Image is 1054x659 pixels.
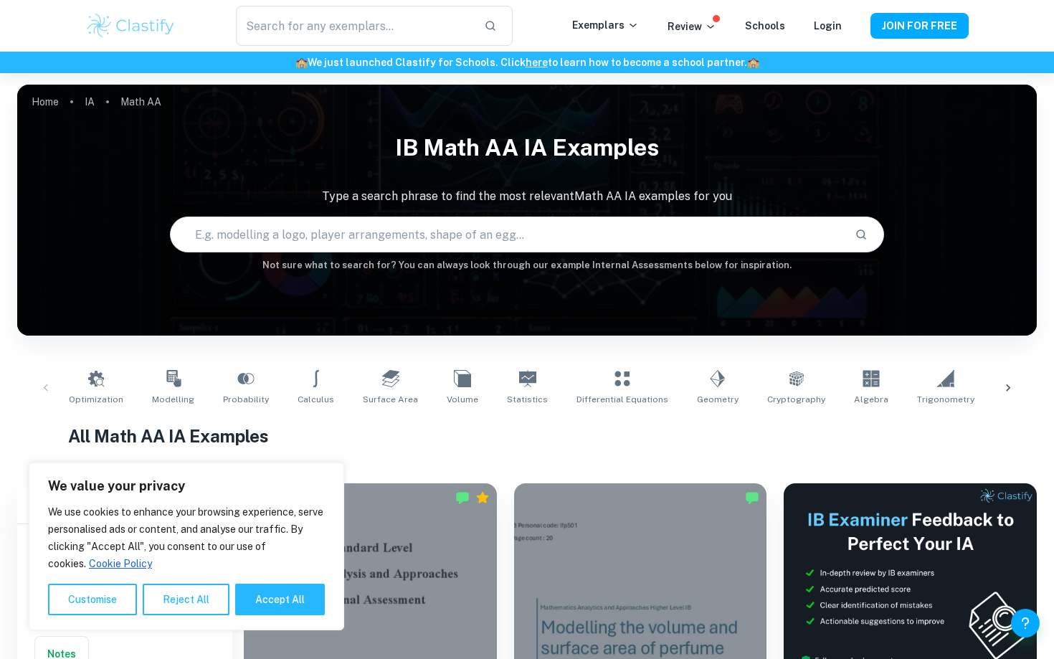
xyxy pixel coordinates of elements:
[849,222,873,247] button: Search
[88,557,153,570] a: Cookie Policy
[697,393,739,406] span: Geometry
[235,584,325,615] button: Accept All
[363,393,418,406] span: Surface Area
[917,393,974,406] span: Trigonometry
[747,57,759,68] span: 🏫
[576,393,668,406] span: Differential Equations
[120,94,161,110] p: Math AA
[1011,609,1040,637] button: Help and Feedback
[17,258,1037,272] h6: Not sure what to search for? You can always look through our example Internal Assessments below f...
[455,490,470,505] img: Marked
[745,20,785,32] a: Schools
[298,393,334,406] span: Calculus
[3,54,1051,70] h6: We just launched Clastify for Schools. Click to learn how to become a school partner.
[48,584,137,615] button: Customise
[854,393,888,406] span: Algebra
[17,125,1037,171] h1: IB Math AA IA examples
[85,92,95,112] a: IA
[32,92,59,112] a: Home
[143,584,229,615] button: Reject All
[475,490,490,505] div: Premium
[870,13,969,39] button: JOIN FOR FREE
[48,478,325,495] p: We value your privacy
[236,6,473,46] input: Search for any exemplars...
[68,423,986,449] h1: All Math AA IA Examples
[152,393,194,406] span: Modelling
[17,188,1037,205] p: Type a search phrase to find the most relevant Math AA IA examples for you
[767,393,825,406] span: Cryptography
[85,11,176,40] img: Clastify logo
[507,393,548,406] span: Statistics
[668,19,716,34] p: Review
[29,463,344,630] div: We value your privacy
[295,57,308,68] span: 🏫
[572,17,639,33] p: Exemplars
[171,214,842,255] input: E.g. modelling a logo, player arrangements, shape of an egg...
[17,483,232,523] h6: Filter exemplars
[48,503,325,572] p: We use cookies to enhance your browsing experience, serve personalised ads or content, and analys...
[745,490,759,505] img: Marked
[69,393,123,406] span: Optimization
[447,393,478,406] span: Volume
[814,20,842,32] a: Login
[223,393,269,406] span: Probability
[526,57,548,68] a: here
